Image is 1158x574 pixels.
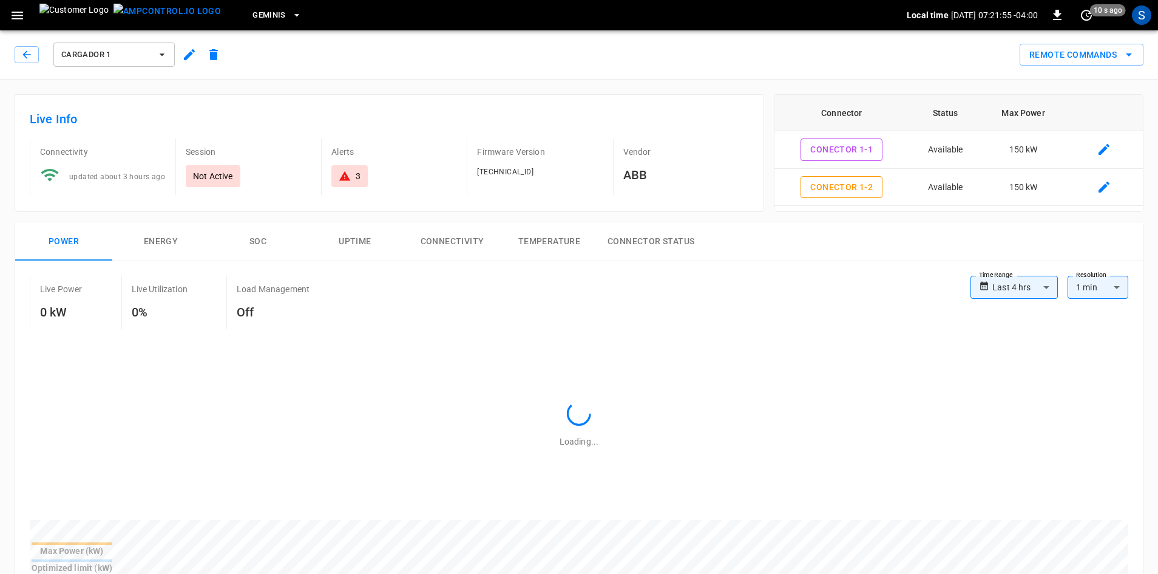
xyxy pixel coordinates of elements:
[992,276,1058,299] div: Last 4 hrs
[981,169,1065,207] td: 150 kW
[981,131,1065,169] td: 150 kW
[40,302,83,322] h6: 0 kW
[112,222,209,261] button: Energy
[237,302,310,322] h6: Off
[404,222,501,261] button: Connectivity
[981,206,1065,244] td: 150 kW
[113,4,221,19] img: ampcontrol.io logo
[69,173,165,181] span: updated about 3 hours ago
[248,4,306,27] button: Geminis
[1077,5,1096,25] button: set refresh interval
[598,222,704,261] button: Connector Status
[801,176,882,199] button: Conector 1-2
[30,109,749,129] h6: Live Info
[909,206,981,244] td: Available
[1020,44,1143,66] button: Remote Commands
[61,48,151,62] span: Cargador 1
[477,146,603,158] p: Firmware Version
[981,95,1065,131] th: Max Power
[909,95,981,131] th: Status
[501,222,598,261] button: Temperature
[132,302,188,322] h6: 0%
[306,222,404,261] button: Uptime
[774,95,1143,281] table: connector table
[39,4,109,27] img: Customer Logo
[1132,5,1151,25] div: profile-icon
[774,95,909,131] th: Connector
[907,9,949,21] p: Local time
[1090,4,1126,16] span: 10 s ago
[979,270,1013,280] label: Time Range
[560,437,598,446] span: Loading...
[40,146,166,158] p: Connectivity
[356,170,361,182] div: 3
[132,283,188,295] p: Live Utilization
[801,138,882,161] button: Conector 1-1
[477,168,533,176] span: [TECHNICAL_ID]
[186,146,311,158] p: Session
[209,222,306,261] button: SOC
[951,9,1038,21] p: [DATE] 07:21:55 -04:00
[623,146,749,158] p: Vendor
[623,165,749,185] h6: ABB
[193,170,233,182] p: Not Active
[53,43,175,67] button: Cargador 1
[40,283,83,295] p: Live Power
[331,146,457,158] p: Alerts
[1068,276,1128,299] div: 1 min
[909,169,981,207] td: Available
[1020,44,1143,66] div: remote commands options
[909,131,981,169] td: Available
[15,222,112,261] button: Power
[1076,270,1106,280] label: Resolution
[252,9,286,22] span: Geminis
[237,283,310,295] p: Load Management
